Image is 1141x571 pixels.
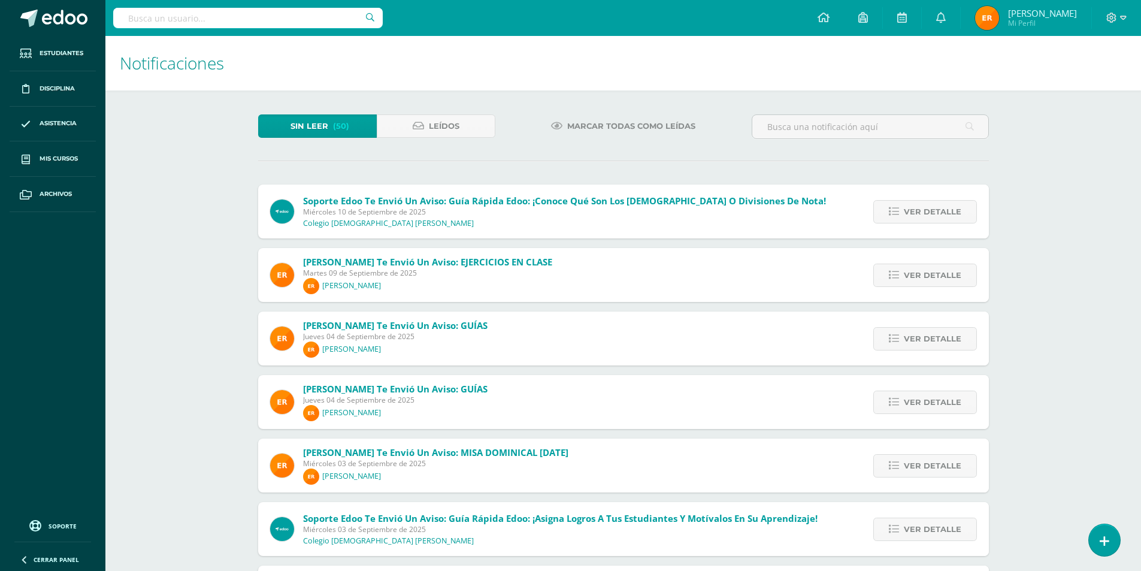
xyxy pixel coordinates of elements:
[377,114,495,138] a: Leídos
[904,201,961,223] span: Ver detalle
[10,177,96,212] a: Archivos
[429,115,459,137] span: Leídos
[40,84,75,93] span: Disciplina
[303,446,568,458] span: [PERSON_NAME] te envió un aviso: MISA DOMINICAL [DATE]
[303,524,818,534] span: Miércoles 03 de Septiembre de 2025
[303,536,474,546] p: Colegio [DEMOGRAPHIC_DATA] [PERSON_NAME]
[322,345,381,354] p: [PERSON_NAME]
[270,263,294,287] img: 890e40971ad6f46e050b48f7f5834b7c.png
[975,6,999,30] img: b9e3894e7f16a561f6570e7c5a24956e.png
[40,49,83,58] span: Estudiantes
[10,71,96,107] a: Disciplina
[303,383,488,395] span: [PERSON_NAME] te envió un aviso: GUÍAS
[303,219,474,228] p: Colegio [DEMOGRAPHIC_DATA] [PERSON_NAME]
[303,331,488,342] span: Jueves 04 de Septiembre de 2025
[10,107,96,142] a: Asistencia
[303,319,488,331] span: [PERSON_NAME] te envió un aviso: GUÍAS
[303,278,319,294] img: a9278f9d88eb229036aa8d5e78b31be7.png
[40,119,77,128] span: Asistencia
[14,517,91,533] a: Soporte
[40,154,78,164] span: Mis cursos
[290,115,328,137] span: Sin leer
[752,115,988,138] input: Busca una notificación aquí
[904,328,961,350] span: Ver detalle
[270,327,294,351] img: 890e40971ad6f46e050b48f7f5834b7c.png
[303,512,818,524] span: Soporte Edoo te envió un aviso: Guía Rápida Edoo: ¡Asigna Logros a tus Estudiantes y Motívalos en...
[120,52,224,74] span: Notificaciones
[303,342,319,358] img: a9278f9d88eb229036aa8d5e78b31be7.png
[303,207,826,217] span: Miércoles 10 de Septiembre de 2025
[49,522,77,530] span: Soporte
[322,472,381,481] p: [PERSON_NAME]
[10,141,96,177] a: Mis cursos
[322,408,381,418] p: [PERSON_NAME]
[303,405,319,421] img: a9278f9d88eb229036aa8d5e78b31be7.png
[904,391,961,413] span: Ver detalle
[904,455,961,477] span: Ver detalle
[904,518,961,540] span: Ver detalle
[303,256,552,268] span: [PERSON_NAME] te envió un aviso: EJERCICIOS EN CLASE
[322,281,381,291] p: [PERSON_NAME]
[1008,7,1077,19] span: [PERSON_NAME]
[258,114,377,138] a: Sin leer(50)
[333,115,349,137] span: (50)
[904,264,961,286] span: Ver detalle
[303,195,826,207] span: Soporte Edoo te envió un aviso: Guía Rápida Edoo: ¡Conoce qué son los [DEMOGRAPHIC_DATA] o Divisi...
[270,200,294,223] img: 676617573f7bfa93b0300b4c1ae80bc1.png
[34,555,79,564] span: Cerrar panel
[10,36,96,71] a: Estudiantes
[567,115,695,137] span: Marcar todas como leídas
[270,454,294,478] img: 890e40971ad6f46e050b48f7f5834b7c.png
[270,390,294,414] img: 890e40971ad6f46e050b48f7f5834b7c.png
[270,517,294,541] img: 676617573f7bfa93b0300b4c1ae80bc1.png
[536,114,710,138] a: Marcar todas como leídas
[1008,18,1077,28] span: Mi Perfil
[303,469,319,485] img: a9278f9d88eb229036aa8d5e78b31be7.png
[113,8,383,28] input: Busca un usuario...
[303,268,552,278] span: Martes 09 de Septiembre de 2025
[303,458,568,469] span: Miércoles 03 de Septiembre de 2025
[40,189,72,199] span: Archivos
[303,395,488,405] span: Jueves 04 de Septiembre de 2025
